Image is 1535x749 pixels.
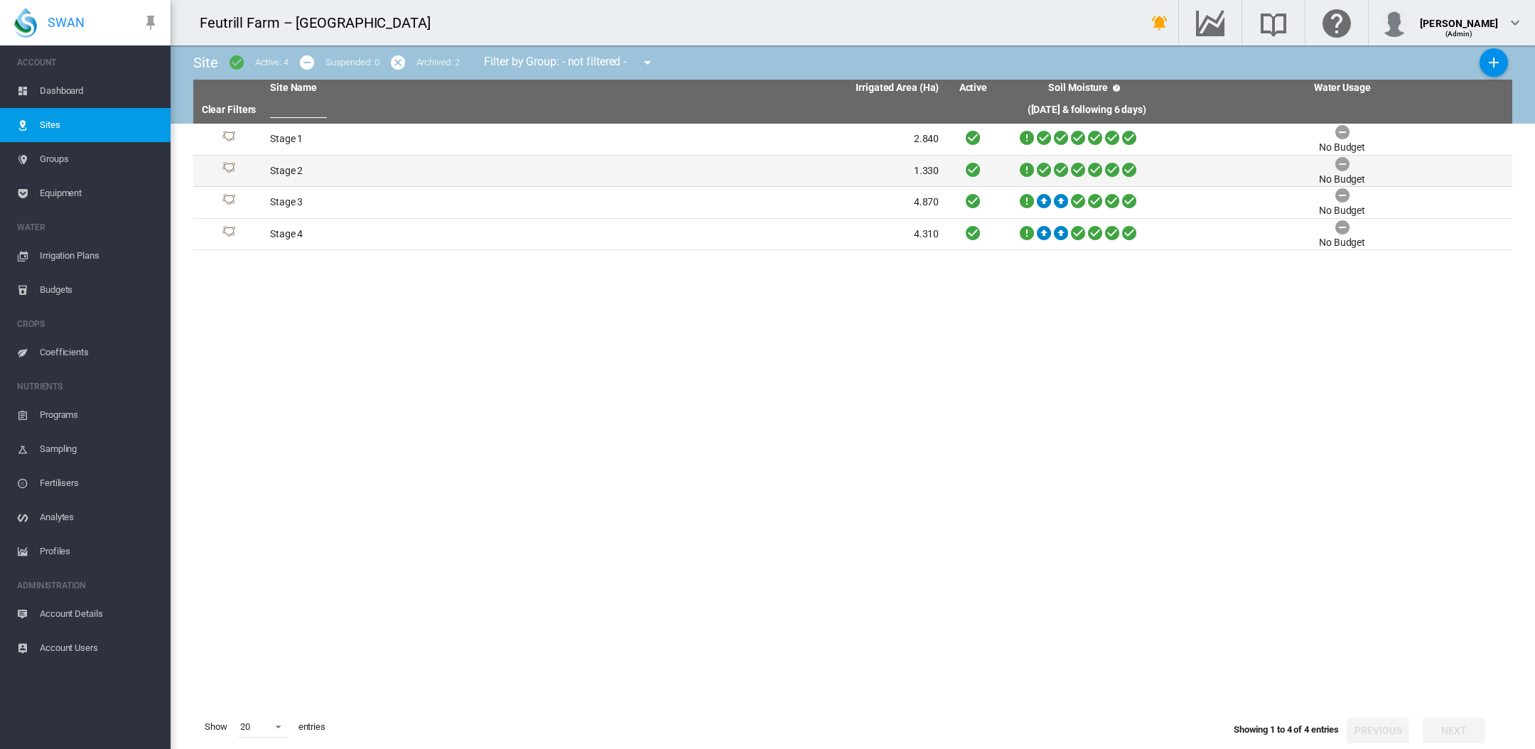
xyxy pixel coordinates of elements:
span: ADMINISTRATION [17,574,159,597]
md-icon: icon-bell-ring [1151,14,1168,31]
span: Profiles [40,534,159,569]
div: Archived: 2 [416,56,460,69]
td: 4.870 [605,187,945,218]
div: Feutrill Farm – [GEOGRAPHIC_DATA] [200,13,443,33]
div: No Budget [1319,141,1365,155]
td: Stage 1 [264,124,605,155]
md-icon: icon-minus-circle [298,54,316,71]
span: Sampling [40,432,159,466]
span: Showing 1 to 4 of 4 entries [1234,724,1339,735]
tr: Site Id: 26469 Stage 2 1.330 No Budget [193,156,1512,188]
md-icon: Go to the Data Hub [1193,14,1227,31]
div: Active: 4 [255,56,289,69]
div: 20 [240,721,250,732]
button: Add New Site, define start date [1480,48,1508,77]
button: icon-menu-down [633,48,662,77]
span: WATER [17,216,159,239]
span: SWAN [48,14,85,31]
div: Site Id: 26470 [199,194,259,211]
button: Previous [1347,718,1409,743]
span: Budgets [40,273,159,307]
span: CROPS [17,313,159,335]
div: Site Id: 26469 [199,162,259,179]
span: Irrigation Plans [40,239,159,273]
span: Programs [40,398,159,432]
img: 1.svg [220,194,237,211]
th: Irrigated Area (Ha) [605,80,945,97]
span: ACCOUNT [17,51,159,74]
div: Filter by Group: - not filtered - [473,48,666,77]
tr: Site Id: 26470 Stage 3 4.870 No Budget [193,187,1512,219]
md-icon: Search the knowledge base [1256,14,1291,31]
span: Sites [40,108,159,142]
img: 1.svg [220,131,237,148]
td: 2.840 [605,124,945,155]
span: Site [193,54,218,71]
div: No Budget [1319,236,1365,250]
div: Site Id: 26468 [199,131,259,148]
md-icon: icon-menu-down [639,54,656,71]
span: Coefficients [40,335,159,370]
md-icon: icon-help-circle [1108,80,1125,97]
tr: Site Id: 26472 Stage 4 4.310 No Budget [193,219,1512,251]
th: ([DATE] & following 6 days) [1001,97,1172,124]
span: Groups [40,142,159,176]
md-icon: icon-pin [142,14,159,31]
td: Stage 3 [264,187,605,218]
div: No Budget [1319,204,1365,218]
td: 4.310 [605,219,945,250]
span: Equipment [40,176,159,210]
span: Dashboard [40,74,159,108]
span: (Admin) [1445,30,1473,38]
th: Soil Moisture [1001,80,1172,97]
span: Fertilisers [40,466,159,500]
td: Stage 2 [264,156,605,187]
th: Active [944,80,1001,97]
md-icon: Click here for help [1320,14,1354,31]
img: profile.jpg [1380,9,1409,37]
span: Account Details [40,597,159,631]
div: No Budget [1319,173,1365,187]
td: 1.330 [605,156,945,187]
span: NUTRIENTS [17,375,159,398]
span: entries [293,715,331,739]
a: Clear Filters [202,104,257,115]
span: Account Users [40,631,159,665]
button: Next [1423,718,1485,743]
button: icon-bell-ring [1146,9,1174,37]
div: Site Id: 26472 [199,226,259,243]
div: [PERSON_NAME] [1420,11,1498,25]
img: 1.svg [220,162,237,179]
th: Water Usage [1172,80,1512,97]
md-icon: icon-checkbox-marked-circle [228,54,245,71]
th: Site Name [264,80,605,97]
md-icon: icon-plus [1485,54,1502,71]
tr: Site Id: 26468 Stage 1 2.840 No Budget [193,124,1512,156]
img: SWAN-Landscape-Logo-Colour-drop.png [14,8,37,38]
td: Stage 4 [264,219,605,250]
md-icon: icon-cancel [389,54,406,71]
span: Analytes [40,500,159,534]
md-icon: icon-chevron-down [1507,14,1524,31]
div: Suspended: 0 [325,56,379,69]
span: Show [199,715,233,739]
img: 1.svg [220,226,237,243]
